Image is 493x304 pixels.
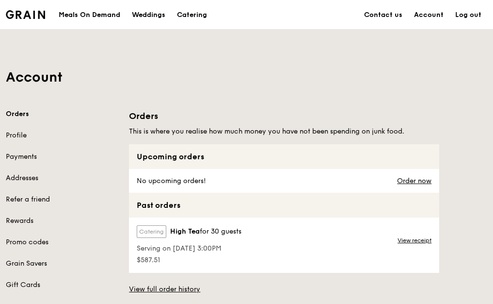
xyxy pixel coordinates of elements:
div: No upcoming orders! [129,169,212,193]
div: Meals On Demand [59,0,120,30]
a: Order now [397,177,431,185]
span: $587.51 [137,255,241,265]
img: Grain [6,10,45,19]
a: Profile [6,131,117,140]
a: Weddings [126,0,171,30]
h5: This is where you realise how much money you have not been spending on junk food. [129,127,439,136]
span: for 30 guests [200,227,241,236]
span: High Tea [170,227,200,236]
a: Catering [171,0,213,30]
a: View receipt [398,236,431,244]
div: Upcoming orders [129,144,439,169]
span: Serving on [DATE] 3:00PM [137,244,241,253]
a: Log out [449,0,487,30]
label: Catering [137,225,166,238]
a: Payments [6,152,117,162]
a: Promo codes [6,237,117,247]
a: Gift Cards [6,280,117,290]
h1: Orders [129,109,439,123]
div: Past orders [129,193,439,218]
a: Refer a friend [6,195,117,204]
a: View full order history [129,285,200,294]
a: Grain Savers [6,259,117,269]
a: Account [408,0,449,30]
a: Orders [6,109,117,119]
a: Contact us [358,0,408,30]
a: Rewards [6,216,117,226]
div: Catering [177,0,207,30]
div: Weddings [132,0,165,30]
a: Addresses [6,173,117,183]
h1: Account [6,68,487,86]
